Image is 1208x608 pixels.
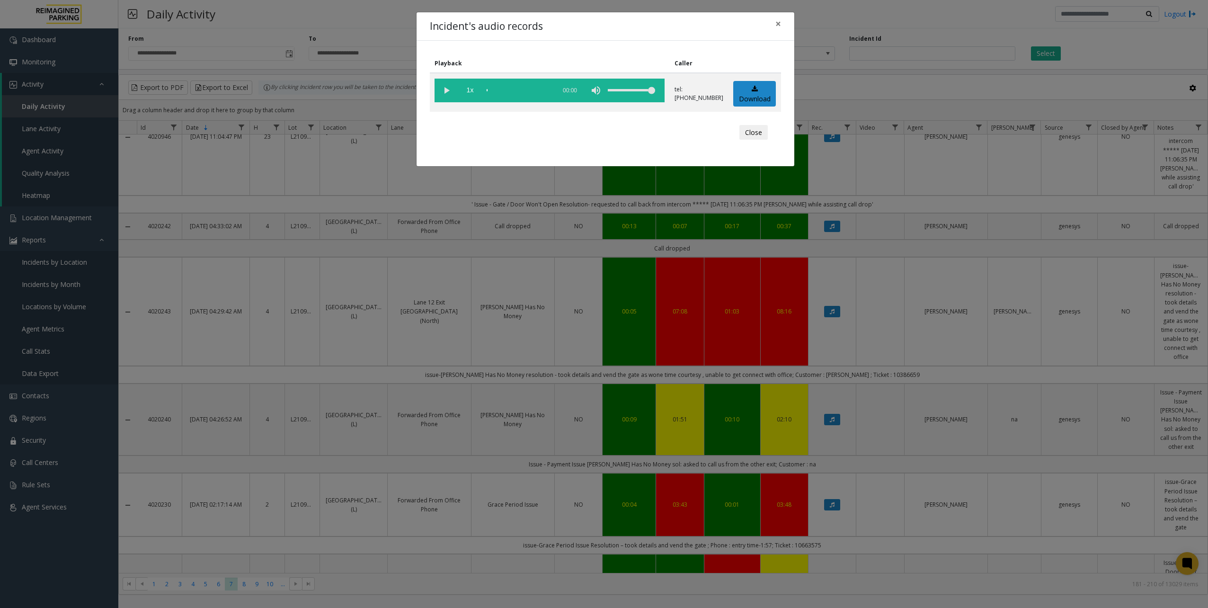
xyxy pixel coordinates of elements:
button: Close [739,125,768,140]
span: × [775,17,781,30]
h4: Incident's audio records [430,19,543,34]
div: scrub bar [487,79,551,102]
span: playback speed button [458,79,482,102]
th: Caller [670,54,728,73]
a: Download [733,81,776,107]
th: Playback [430,54,670,73]
p: tel:[PHONE_NUMBER] [675,85,723,102]
div: volume level [608,79,655,102]
button: Close [769,12,788,36]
